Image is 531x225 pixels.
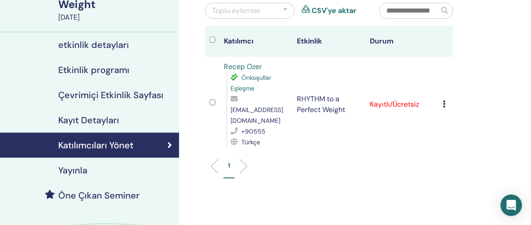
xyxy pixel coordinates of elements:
h4: Kayıt Detayları [58,115,119,125]
a: Recep Ozer [224,62,262,71]
td: RHYTHM to a Perfect Weight [293,57,366,152]
div: Toplu eylemler [212,5,261,16]
h4: Çevrimiçi Etkinlik Sayfası [58,90,163,100]
a: CSV'ye aktar [312,5,356,16]
th: Katılımcı [220,26,293,57]
span: Türkçe [242,138,261,146]
span: Önkoşullar Eşleşme [231,74,272,92]
h4: Katılımcıları Yönet [58,140,133,151]
h4: Etkinlik programı [58,65,129,75]
p: 1 [228,161,230,170]
h4: etkinlik detayları [58,39,129,50]
span: +90555 [242,127,266,135]
div: Open Intercom Messenger [501,195,522,216]
h4: Öne Çıkan Seminer [58,190,140,201]
h4: Yayınla [58,165,87,176]
th: Etkinlik [293,26,366,57]
th: Durum [365,26,438,57]
span: [EMAIL_ADDRESS][DOMAIN_NAME] [231,106,283,125]
div: [DATE] [58,12,174,23]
